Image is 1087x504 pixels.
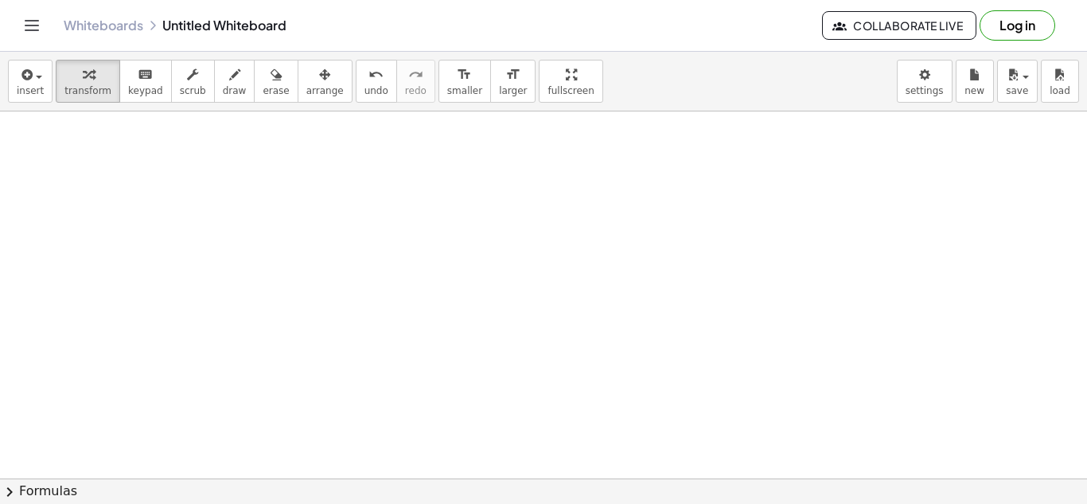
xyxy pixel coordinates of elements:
[956,60,994,103] button: new
[1006,85,1028,96] span: save
[499,85,527,96] span: larger
[263,85,289,96] span: erase
[19,13,45,38] button: Toggle navigation
[64,18,143,33] a: Whiteboards
[906,85,944,96] span: settings
[438,60,491,103] button: format_sizesmaller
[364,85,388,96] span: undo
[56,60,120,103] button: transform
[447,85,482,96] span: smaller
[997,60,1038,103] button: save
[964,85,984,96] span: new
[408,65,423,84] i: redo
[254,60,298,103] button: erase
[214,60,255,103] button: draw
[505,65,520,84] i: format_size
[1041,60,1079,103] button: load
[298,60,353,103] button: arrange
[1050,85,1070,96] span: load
[17,85,44,96] span: insert
[223,85,247,96] span: draw
[138,65,153,84] i: keyboard
[980,10,1055,41] button: Log in
[306,85,344,96] span: arrange
[171,60,215,103] button: scrub
[547,85,594,96] span: fullscreen
[405,85,427,96] span: redo
[490,60,536,103] button: format_sizelarger
[8,60,53,103] button: insert
[396,60,435,103] button: redoredo
[180,85,206,96] span: scrub
[897,60,953,103] button: settings
[822,11,976,40] button: Collaborate Live
[457,65,472,84] i: format_size
[368,65,384,84] i: undo
[539,60,602,103] button: fullscreen
[836,18,963,33] span: Collaborate Live
[119,60,172,103] button: keyboardkeypad
[128,85,163,96] span: keypad
[64,85,111,96] span: transform
[356,60,397,103] button: undoundo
